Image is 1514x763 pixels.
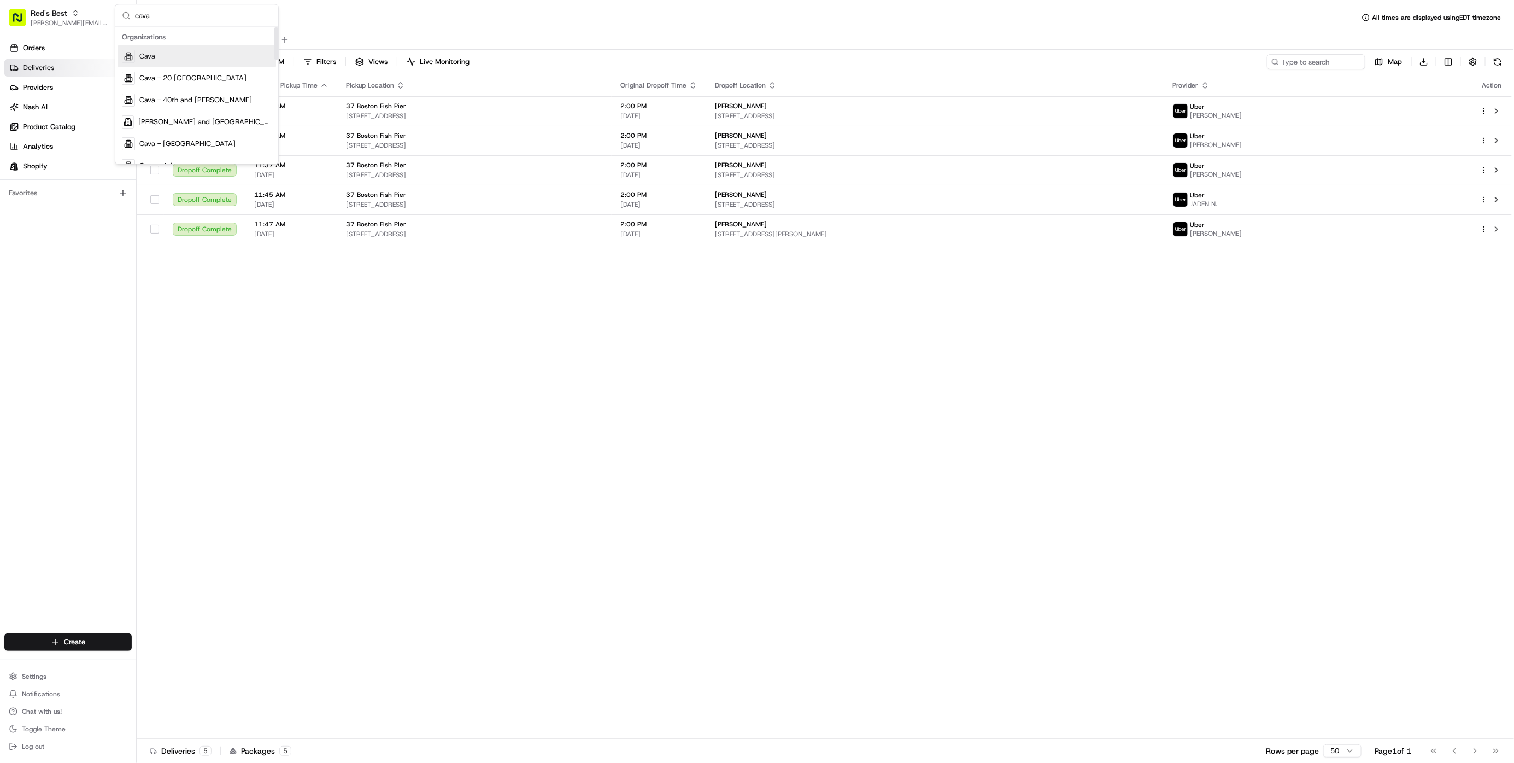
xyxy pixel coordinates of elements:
[1190,191,1205,200] span: Uber
[7,241,88,260] a: 📗Knowledge Base
[420,57,470,67] span: Live Monitoring
[139,161,198,171] span: Cava - Arboretum
[346,102,406,110] span: 37 Boston Fish Pier
[23,83,53,92] span: Providers
[1190,170,1242,179] span: [PERSON_NAME]
[620,230,697,238] span: [DATE]
[4,184,132,202] div: Favorites
[254,220,328,229] span: 11:47 AM
[23,161,48,171] span: Shopify
[346,81,394,90] span: Pickup Location
[22,725,66,733] span: Toggle Theme
[346,161,406,170] span: 37 Boston Fish Pier
[4,118,136,136] a: Product Catalog
[11,160,28,181] img: Wisdom Oko
[715,112,1155,120] span: [STREET_ADDRESS]
[1190,220,1205,229] span: Uber
[254,200,328,209] span: [DATE]
[4,4,113,31] button: Red's Best[PERSON_NAME][EMAIL_ADDRESS][DOMAIN_NAME]
[346,112,603,120] span: [STREET_ADDRESS]
[715,220,767,229] span: [PERSON_NAME]
[4,98,136,116] a: Nash AI
[31,19,109,27] button: [PERSON_NAME][EMAIL_ADDRESS][DOMAIN_NAME]
[139,52,155,62] span: Cava
[4,79,136,96] a: Providers
[298,54,341,69] button: Filters
[715,171,1155,179] span: [STREET_ADDRESS]
[4,686,132,702] button: Notifications
[1190,102,1205,111] span: Uber
[103,245,175,256] span: API Documentation
[254,171,328,179] span: [DATE]
[11,246,20,255] div: 📗
[346,131,406,140] span: 37 Boston Fish Pier
[715,141,1155,150] span: [STREET_ADDRESS]
[91,200,95,208] span: •
[23,142,53,152] span: Analytics
[402,54,474,69] button: Live Monitoring
[1173,193,1188,207] img: uber-new-logo.jpeg
[97,200,119,208] span: [DATE]
[28,71,180,83] input: Clear
[22,672,46,681] span: Settings
[4,721,132,737] button: Toggle Theme
[715,131,767,140] span: [PERSON_NAME]
[22,171,31,179] img: 1736555255976-a54dd68f-1ca7-489b-9aae-adbdc363a1c4
[22,707,62,716] span: Chat with us!
[1480,81,1503,90] div: Action
[4,633,132,651] button: Create
[1173,81,1199,90] span: Provider
[620,161,697,170] span: 2:00 PM
[34,200,89,208] span: [PERSON_NAME]
[119,170,122,179] span: •
[620,141,697,150] span: [DATE]
[1173,104,1188,118] img: uber-new-logo.jpeg
[150,745,212,756] div: Deliveries
[350,54,392,69] button: Views
[346,141,603,150] span: [STREET_ADDRESS]
[11,105,31,125] img: 1736555255976-a54dd68f-1ca7-489b-9aae-adbdc363a1c4
[4,138,136,155] a: Analytics
[254,112,328,120] span: [DATE]
[169,141,199,154] button: See all
[23,43,45,53] span: Orders
[254,141,328,150] span: [DATE]
[620,112,697,120] span: [DATE]
[1388,57,1402,67] span: Map
[64,637,85,647] span: Create
[715,230,1155,238] span: [STREET_ADDRESS][PERSON_NAME]
[1173,133,1188,148] img: uber-new-logo.jpeg
[254,131,328,140] span: 11:36 AM
[10,162,19,171] img: Shopify logo
[23,102,48,112] span: Nash AI
[620,131,697,140] span: 2:00 PM
[22,742,44,751] span: Log out
[11,189,28,207] img: Gabrielle LeFevre
[1190,200,1218,208] span: JADEN N.
[715,190,767,199] span: [PERSON_NAME]
[135,5,272,27] input: Search...
[316,57,336,67] span: Filters
[11,11,33,33] img: Nash
[1372,13,1501,22] span: All times are displayed using EDT timezone
[1190,141,1242,149] span: [PERSON_NAME]
[139,74,247,84] span: Cava - 20 [GEOGRAPHIC_DATA]
[22,245,84,256] span: Knowledge Base
[1490,54,1505,69] button: Refresh
[368,57,388,67] span: Views
[31,8,67,19] button: Red's Best
[1173,222,1188,236] img: uber-new-logo.jpeg
[199,746,212,756] div: 5
[92,246,101,255] div: 💻
[4,59,136,77] a: Deliveries
[620,81,686,90] span: Original Dropoff Time
[230,745,291,756] div: Packages
[620,102,697,110] span: 2:00 PM
[1190,111,1242,120] span: [PERSON_NAME]
[49,116,150,125] div: We're available if you need us!
[346,220,406,229] span: 37 Boston Fish Pier
[715,102,767,110] span: [PERSON_NAME]
[346,190,406,199] span: 37 Boston Fish Pier
[254,161,328,170] span: 11:37 AM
